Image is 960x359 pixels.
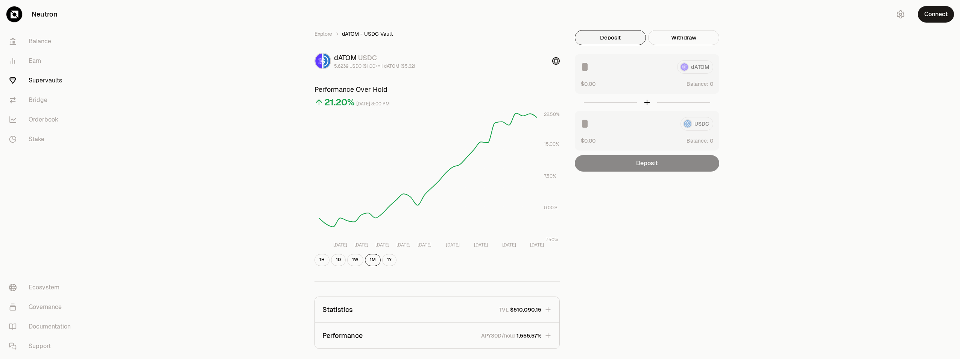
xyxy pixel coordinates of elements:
[481,332,515,339] p: APY30D/hold
[687,80,708,88] span: Balance:
[322,330,363,341] p: Performance
[544,111,560,117] tspan: 22.50%
[396,242,410,248] tspan: [DATE]
[446,242,460,248] tspan: [DATE]
[544,205,557,211] tspan: 0.00%
[365,254,381,266] button: 1M
[502,242,516,248] tspan: [DATE]
[314,30,560,38] nav: breadcrumb
[356,100,390,108] div: [DATE] 8:00 PM
[314,30,332,38] a: Explore
[474,242,488,248] tspan: [DATE]
[315,297,559,322] button: StatisticsTVL$510,090.15
[314,254,330,266] button: 1H
[3,336,81,356] a: Support
[3,110,81,129] a: Orderbook
[347,254,363,266] button: 1W
[3,90,81,110] a: Bridge
[334,53,415,63] div: dATOM
[516,332,541,339] span: 1,555.57%
[382,254,396,266] button: 1Y
[324,96,355,108] div: 21.20%
[358,53,377,62] span: USDC
[315,53,322,68] img: dATOM Logo
[333,242,347,248] tspan: [DATE]
[918,6,954,23] button: Connect
[3,32,81,51] a: Balance
[3,317,81,336] a: Documentation
[499,306,509,313] p: TVL
[3,297,81,317] a: Governance
[324,53,330,68] img: USDC Logo
[3,71,81,90] a: Supervaults
[334,63,415,69] div: 5.6239 USDC ($1.00) = 1 dATOM ($5.62)
[375,242,389,248] tspan: [DATE]
[544,173,556,179] tspan: 7.50%
[342,30,393,38] span: dATOM - USDC Vault
[575,30,646,45] button: Deposit
[581,80,595,88] button: $0.00
[331,254,346,266] button: 1D
[315,323,559,348] button: PerformanceAPY30D/hold1,555.57%
[314,84,560,95] h3: Performance Over Hold
[322,304,353,315] p: Statistics
[687,137,708,145] span: Balance:
[544,141,559,147] tspan: 15.00%
[3,278,81,297] a: Ecosystem
[544,237,558,243] tspan: -7.50%
[581,137,595,145] button: $0.00
[3,51,81,71] a: Earn
[3,129,81,149] a: Stake
[418,242,431,248] tspan: [DATE]
[354,242,368,248] tspan: [DATE]
[648,30,719,45] button: Withdraw
[510,306,541,313] span: $510,090.15
[530,242,544,248] tspan: [DATE]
